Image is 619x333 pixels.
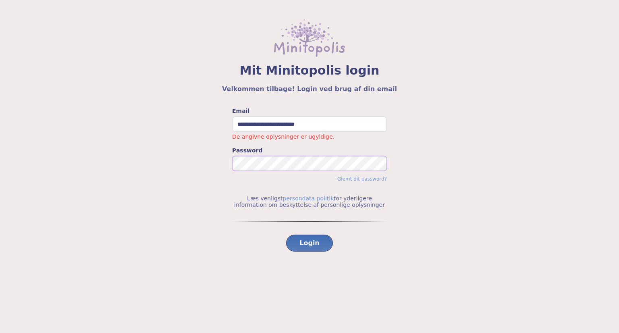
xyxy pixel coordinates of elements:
span: Mit Minitopolis login [19,63,600,78]
a: Glemt dit password? [337,176,387,182]
label: Password [232,146,387,154]
button: Login [286,235,333,252]
p: Læs venligst for yderligere information om beskyttelse af personlige oplysninger [232,195,387,208]
span: Login [299,238,320,248]
p: De angivne oplysninger er ugyldige. [232,133,387,140]
label: Email [232,107,387,115]
a: persondata politik [283,195,334,202]
h5: Velkommen tilbage! Login ved brug af din email [19,84,600,94]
